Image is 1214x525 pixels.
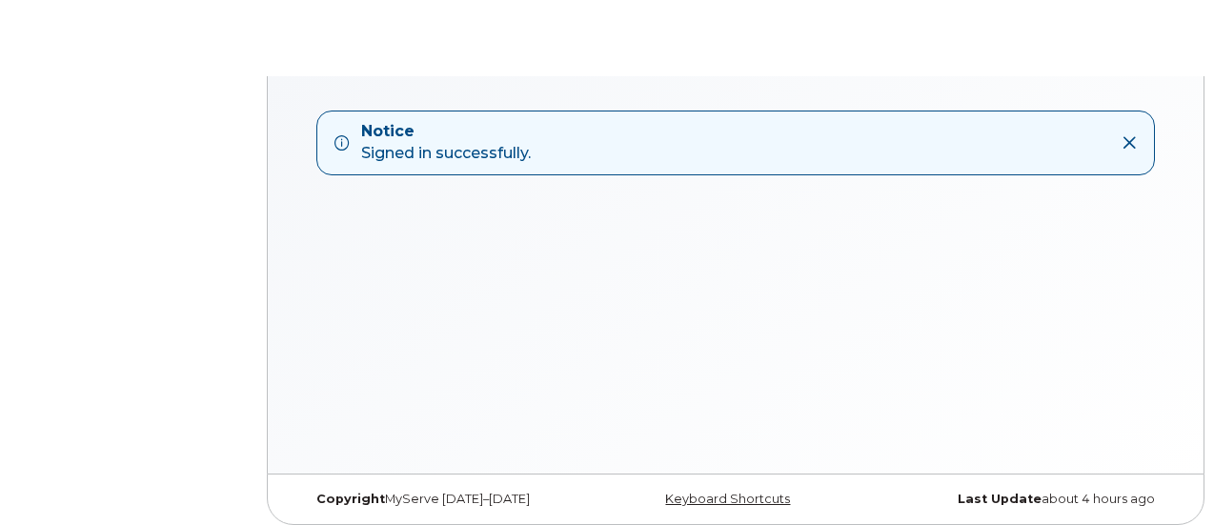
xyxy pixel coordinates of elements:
[302,492,591,507] div: MyServe [DATE]–[DATE]
[958,492,1042,506] strong: Last Update
[361,121,531,143] strong: Notice
[316,492,385,506] strong: Copyright
[361,121,531,165] div: Signed in successfully.
[665,492,790,506] a: Keyboard Shortcuts
[880,492,1169,507] div: about 4 hours ago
